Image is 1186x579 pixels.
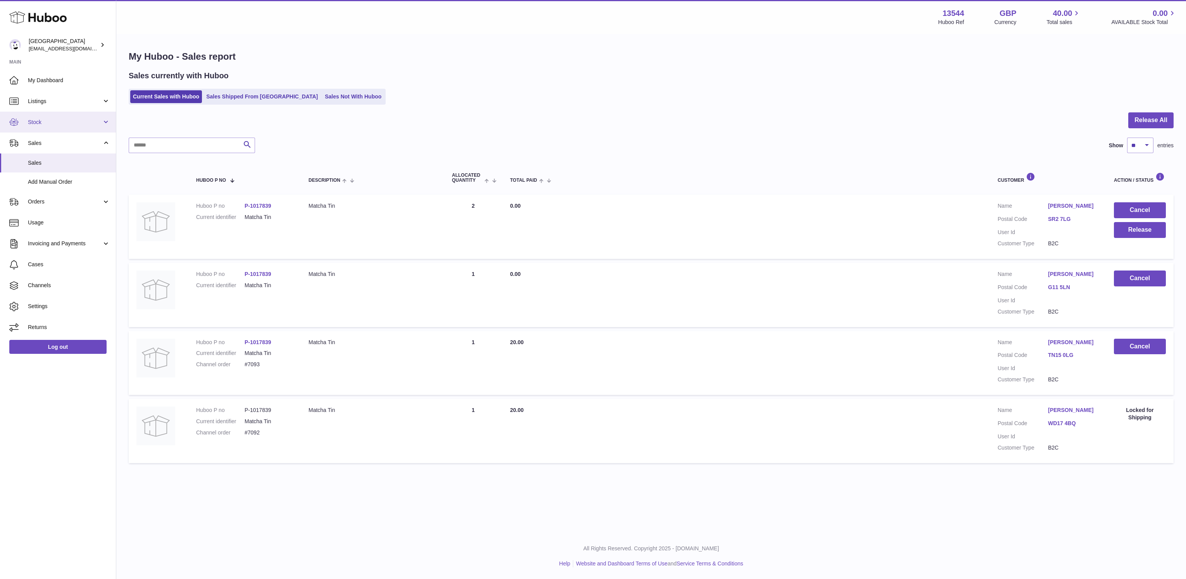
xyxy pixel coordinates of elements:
h1: My Huboo - Sales report [129,50,1174,63]
div: Currency [995,19,1017,26]
img: mariana@blankstreet.com [9,39,21,51]
a: Current Sales with Huboo [130,90,202,103]
dt: User Id [998,365,1048,372]
img: no-photo.jpg [136,407,175,445]
dt: Postal Code [998,420,1048,429]
strong: GBP [1000,8,1016,19]
dd: Matcha Tin [245,350,293,357]
button: Cancel [1114,271,1166,286]
span: 0.00 [1153,8,1168,19]
li: and [573,560,743,567]
a: Service Terms & Conditions [677,560,743,567]
span: Total paid [510,178,537,183]
dt: Customer Type [998,444,1048,451]
a: SR2 7LG [1048,215,1098,223]
span: 0.00 [510,271,521,277]
td: 1 [444,263,502,327]
span: My Dashboard [28,77,110,84]
dt: Customer Type [998,240,1048,247]
div: Matcha Tin [309,202,436,210]
span: Invoicing and Payments [28,240,102,247]
a: P-1017839 [245,339,271,345]
a: [PERSON_NAME] [1048,339,1098,346]
a: [PERSON_NAME] [1048,202,1098,210]
dd: Matcha Tin [245,214,293,221]
span: entries [1157,142,1174,149]
a: [PERSON_NAME] [1048,271,1098,278]
span: 0.00 [510,203,521,209]
div: Matcha Tin [309,407,436,414]
dt: Current identifier [196,350,245,357]
span: Sales [28,140,102,147]
dd: #7092 [245,429,293,436]
img: no-photo.jpg [136,202,175,241]
span: Description [309,178,340,183]
span: Total sales [1046,19,1081,26]
a: Log out [9,340,107,354]
a: [PERSON_NAME] [1048,407,1098,414]
div: Matcha Tin [309,271,436,278]
dt: Name [998,202,1048,212]
a: 0.00 AVAILABLE Stock Total [1111,8,1177,26]
td: 2 [444,195,502,259]
dt: User Id [998,433,1048,440]
a: P-1017839 [245,271,271,277]
img: no-photo.jpg [136,339,175,377]
a: Help [559,560,571,567]
dd: B2C [1048,444,1098,451]
div: Action / Status [1114,172,1166,183]
dd: Matcha Tin [245,282,293,289]
span: AVAILABLE Stock Total [1111,19,1177,26]
dt: Customer Type [998,308,1048,315]
dt: Channel order [196,429,245,436]
span: Settings [28,303,110,310]
dt: Postal Code [998,284,1048,293]
a: 40.00 Total sales [1046,8,1081,26]
h2: Sales currently with Huboo [129,71,229,81]
dt: Current identifier [196,418,245,425]
div: Matcha Tin [309,339,436,346]
dt: Huboo P no [196,202,245,210]
a: TN15 0LG [1048,352,1098,359]
button: Cancel [1114,202,1166,218]
button: Cancel [1114,339,1166,355]
dt: Customer Type [998,376,1048,383]
span: Returns [28,324,110,331]
span: [EMAIL_ADDRESS][DOMAIN_NAME] [29,45,114,52]
a: Website and Dashboard Terms of Use [576,560,667,567]
dt: Postal Code [998,215,1048,225]
span: Cases [28,261,110,268]
span: Huboo P no [196,178,226,183]
span: 40.00 [1053,8,1072,19]
span: Sales [28,159,110,167]
div: Huboo Ref [938,19,964,26]
button: Release All [1128,112,1174,128]
dt: Current identifier [196,282,245,289]
dt: Channel order [196,361,245,368]
span: Add Manual Order [28,178,110,186]
span: 20.00 [510,407,524,413]
span: Listings [28,98,102,105]
div: [GEOGRAPHIC_DATA] [29,38,98,52]
dd: B2C [1048,376,1098,383]
dt: Name [998,271,1048,280]
dt: Huboo P no [196,407,245,414]
a: P-1017839 [245,203,271,209]
span: 20.00 [510,339,524,345]
a: Sales Shipped From [GEOGRAPHIC_DATA] [203,90,321,103]
dt: User Id [998,297,1048,304]
dt: User Id [998,229,1048,236]
a: WD17 4BQ [1048,420,1098,427]
dd: Matcha Tin [245,418,293,425]
span: Orders [28,198,102,205]
a: Sales Not With Huboo [322,90,384,103]
dt: Huboo P no [196,271,245,278]
dd: B2C [1048,308,1098,315]
dt: Huboo P no [196,339,245,346]
label: Show [1109,142,1123,149]
dd: #7093 [245,361,293,368]
img: no-photo.jpg [136,271,175,309]
dt: Current identifier [196,214,245,221]
td: 1 [444,331,502,395]
div: Customer [998,172,1098,183]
